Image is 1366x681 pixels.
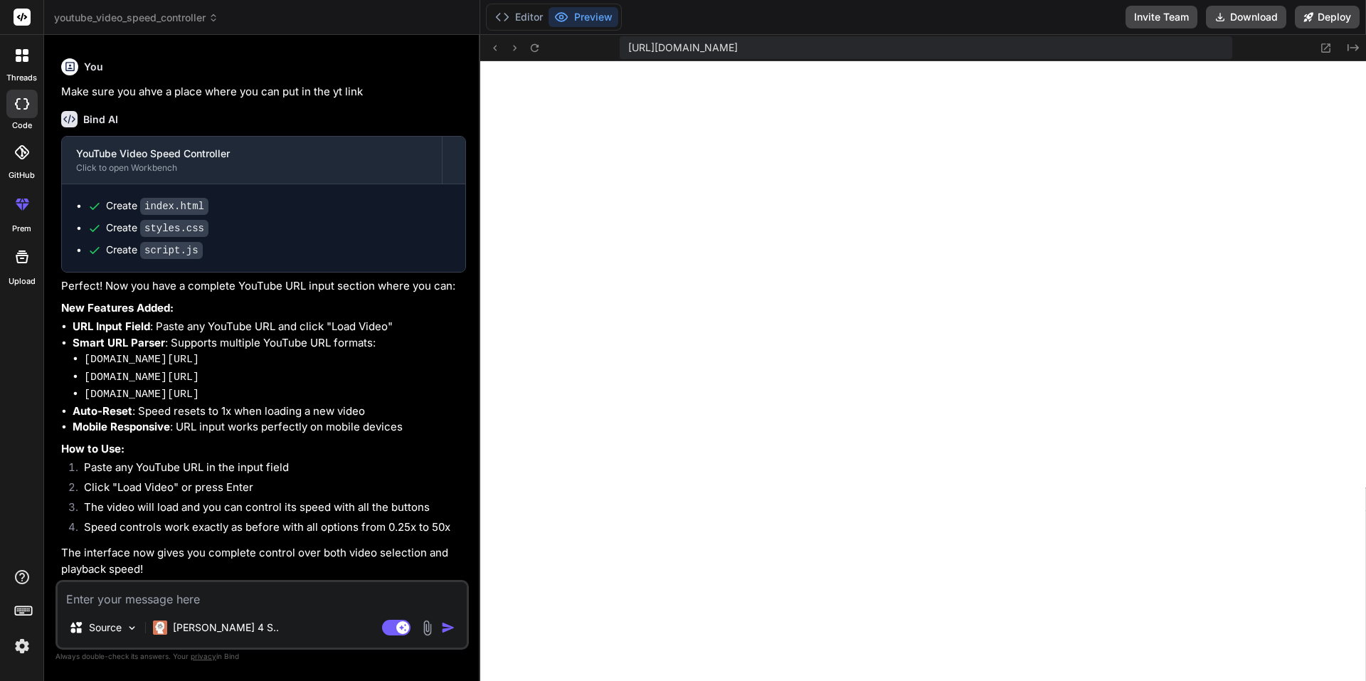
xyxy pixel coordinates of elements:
[73,336,165,349] strong: Smart URL Parser
[76,162,428,174] div: Click to open Workbench
[106,221,208,236] div: Create
[73,480,466,500] li: Click "Load Video" or press Enter
[441,621,455,635] img: icon
[140,198,208,215] code: index.html
[61,301,174,315] strong: New Features Added:
[73,404,132,418] strong: Auto-Reset
[61,84,466,100] p: Make sure you ahve a place where you can put in the yt link
[419,620,435,636] img: attachment
[89,621,122,635] p: Source
[55,650,469,663] p: Always double-check its answers. Your in Bind
[73,419,466,435] li: : URL input works perfectly on mobile devices
[628,41,738,55] span: [URL][DOMAIN_NAME]
[73,519,466,539] li: Speed controls work exactly as before with all options from 0.25x to 50x
[73,420,170,433] strong: Mobile Responsive
[106,199,208,213] div: Create
[140,220,208,237] code: styles.css
[73,460,466,480] li: Paste any YouTube URL in the input field
[1295,6,1360,28] button: Deploy
[106,243,203,258] div: Create
[173,621,279,635] p: [PERSON_NAME] 4 S..
[73,403,466,420] li: : Speed resets to 1x when loading a new video
[140,242,203,259] code: script.js
[76,147,428,161] div: YouTube Video Speed Controller
[191,652,216,660] span: privacy
[1206,6,1286,28] button: Download
[61,278,466,295] p: Perfect! Now you have a complete YouTube URL input section where you can:
[73,335,466,403] li: : Supports multiple YouTube URL formats:
[61,442,125,455] strong: How to Use:
[489,7,549,27] button: Editor
[12,223,31,235] label: prem
[83,112,118,127] h6: Bind AI
[61,545,466,577] p: The interface now gives you complete control over both video selection and playback speed!
[84,60,103,74] h6: You
[9,169,35,181] label: GitHub
[12,120,32,132] label: code
[126,622,138,634] img: Pick Models
[54,11,218,25] span: youtube_video_speed_controller
[6,72,37,84] label: threads
[153,621,167,635] img: Claude 4 Sonnet
[480,61,1366,681] iframe: Preview
[73,319,466,335] li: : Paste any YouTube URL and click "Load Video"
[84,389,199,401] code: [DOMAIN_NAME][URL]
[84,371,199,384] code: [DOMAIN_NAME][URL]
[10,634,34,658] img: settings
[549,7,618,27] button: Preview
[9,275,36,287] label: Upload
[84,354,199,366] code: [DOMAIN_NAME][URL]
[62,137,442,184] button: YouTube Video Speed ControllerClick to open Workbench
[1126,6,1197,28] button: Invite Team
[73,500,466,519] li: The video will load and you can control its speed with all the buttons
[73,320,150,333] strong: URL Input Field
